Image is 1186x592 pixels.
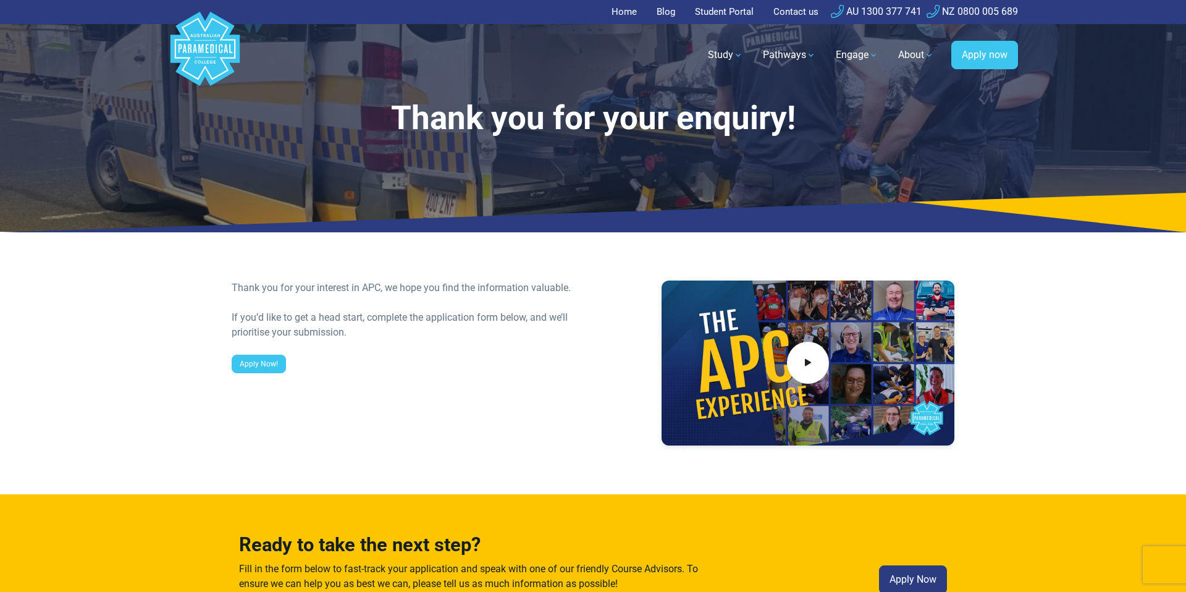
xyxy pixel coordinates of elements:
div: If you’d like to get a head start, complete the application form below, and we’ll prioritise your... [232,310,586,340]
p: Fill in the form below to fast-track your application and speak with one of our friendly Course A... [239,562,706,591]
h1: Thank you for your enquiry! [232,99,954,138]
a: Study [700,38,751,72]
a: Australian Paramedical College [168,24,242,87]
a: Pathways [755,38,823,72]
a: AU 1300 377 741 [831,6,922,17]
a: About [891,38,941,72]
a: Apply Now! [232,355,286,373]
a: Engage [828,38,886,72]
h3: Ready to take the next step? [239,534,706,557]
div: Thank you for your interest in APC, we hope you find the information valuable. [232,281,586,295]
a: NZ 0800 005 689 [927,6,1018,17]
a: Apply now [951,41,1018,69]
